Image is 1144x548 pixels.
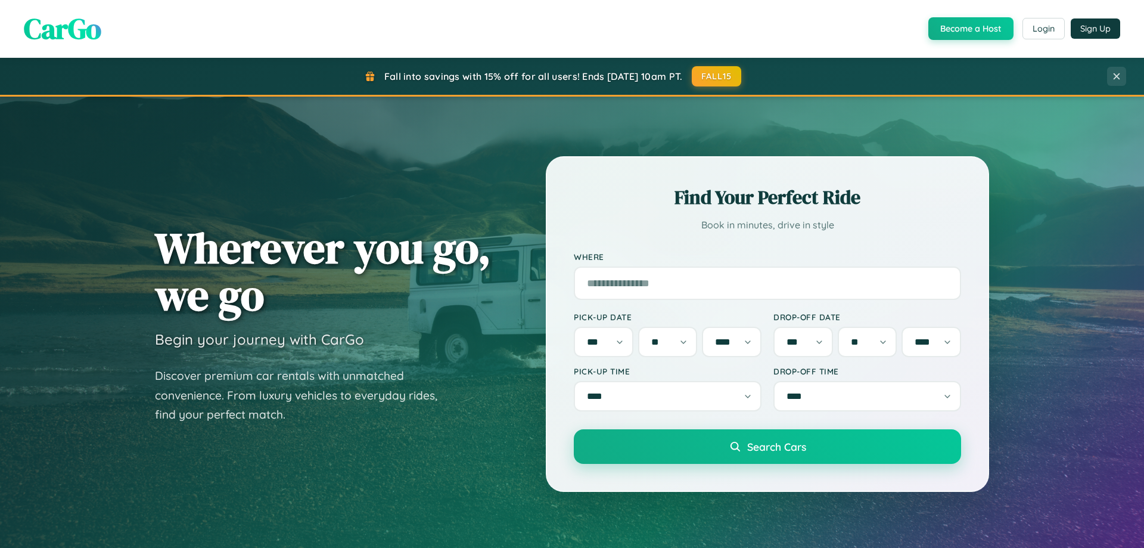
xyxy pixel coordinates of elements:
h1: Wherever you go, we go [155,224,491,318]
button: FALL15 [692,66,742,86]
p: Discover premium car rentals with unmatched convenience. From luxury vehicles to everyday rides, ... [155,366,453,425]
button: Sign Up [1071,18,1120,39]
label: Pick-up Date [574,312,761,322]
span: Fall into savings with 15% off for all users! Ends [DATE] 10am PT. [384,70,683,82]
button: Search Cars [574,429,961,464]
label: Where [574,252,961,262]
button: Login [1022,18,1065,39]
label: Drop-off Date [773,312,961,322]
label: Drop-off Time [773,366,961,376]
span: CarGo [24,9,101,48]
p: Book in minutes, drive in style [574,216,961,234]
span: Search Cars [747,440,806,453]
h3: Begin your journey with CarGo [155,330,364,348]
label: Pick-up Time [574,366,761,376]
h2: Find Your Perfect Ride [574,184,961,210]
button: Become a Host [928,17,1014,40]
